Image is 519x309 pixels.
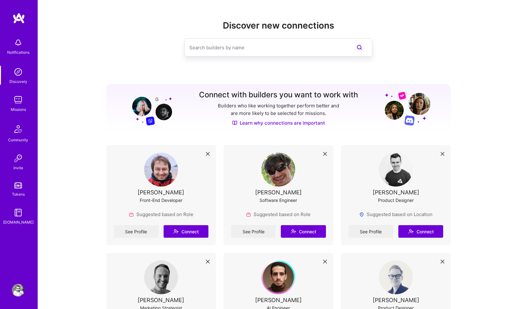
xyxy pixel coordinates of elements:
[144,260,178,294] img: User Avatar
[129,212,134,217] img: Role icon
[12,284,24,296] img: User Avatar
[12,191,25,198] div: Tokens
[373,189,419,196] div: [PERSON_NAME]
[261,153,295,187] img: User Avatar
[138,189,184,196] div: [PERSON_NAME]
[359,211,432,218] div: Suggested based on Location
[11,106,26,113] div: Missions
[12,94,24,106] img: teamwork
[378,197,414,203] div: Product Designer
[127,91,172,126] img: Grow your network
[246,212,251,217] img: Role icon
[114,225,159,238] a: See Profile
[206,260,210,263] i: icon Close
[164,225,208,238] button: Connect
[255,189,302,196] div: [PERSON_NAME]
[379,153,413,187] img: User Avatar
[13,165,23,171] div: Invite
[281,225,326,238] button: Connect
[231,225,276,238] a: See Profile
[255,297,302,303] div: [PERSON_NAME]
[8,137,28,143] div: Community
[10,284,26,296] a: User Avatar
[349,225,393,238] a: See Profile
[3,219,34,225] div: [DOMAIN_NAME]
[359,212,364,217] img: Locations icon
[441,152,444,156] i: icon Close
[232,120,325,126] a: Learn why connections are important
[12,206,24,219] img: guide book
[144,153,178,187] img: User Avatar
[11,122,26,137] img: Community
[14,182,22,188] img: tokens
[189,40,342,56] input: Search builders by name
[246,211,311,218] div: Suggested based on Role
[12,66,24,78] img: discovery
[7,49,29,56] div: Notifications
[373,297,419,303] div: [PERSON_NAME]
[173,229,179,234] i: icon Connect
[232,120,237,126] img: Discover
[140,197,182,203] div: Front-End Developer
[9,78,27,85] div: Discovery
[259,197,297,203] div: Software Engineer
[13,13,25,24] img: logo
[261,260,295,294] img: User Avatar
[385,91,430,126] img: Grow your network
[206,152,210,156] i: icon Close
[291,229,296,234] i: icon Connect
[323,152,327,156] i: icon Close
[106,20,451,31] h2: Discover new connections
[138,297,184,303] div: [PERSON_NAME]
[129,211,193,218] div: Suggested based on Role
[199,90,358,100] h3: Connect with builders you want to work with
[12,36,24,49] img: bell
[398,225,443,238] button: Connect
[441,260,444,263] i: icon Close
[12,152,24,165] img: Invite
[217,102,340,117] p: Builders who like working together perform better and are more likely to be selected for missions.
[408,229,414,234] i: icon Connect
[379,260,413,294] img: User Avatar
[323,260,327,263] i: icon Close
[356,44,363,51] i: icon SearchPurple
